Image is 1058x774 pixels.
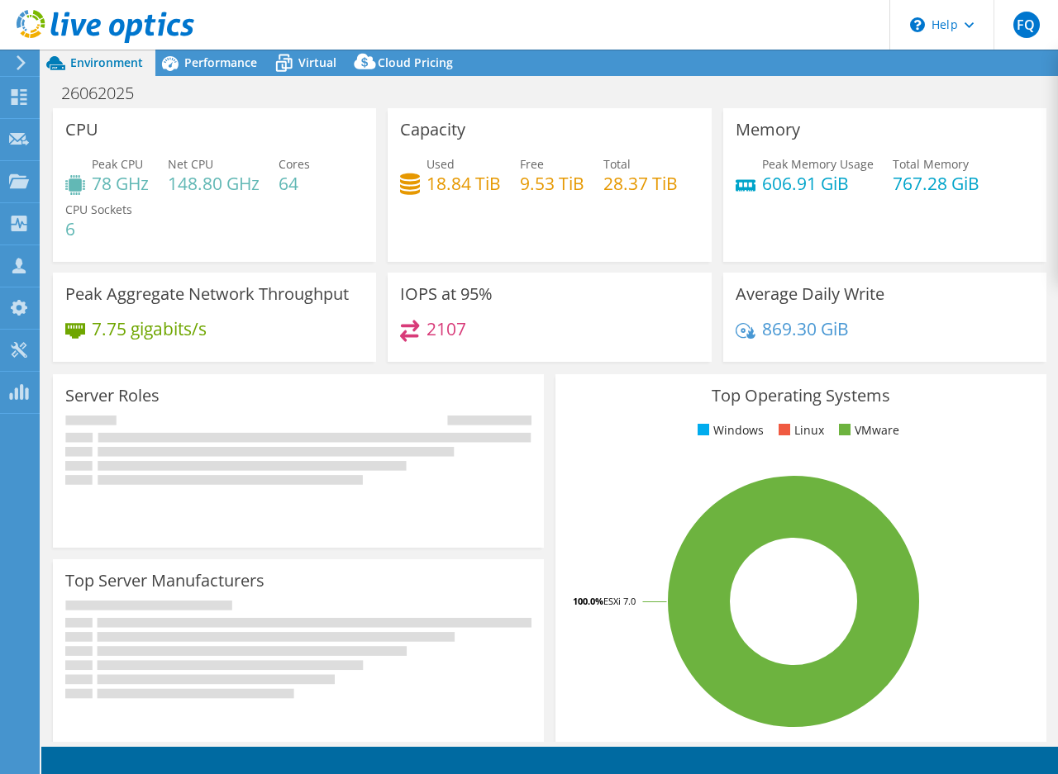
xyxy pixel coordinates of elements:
[910,17,925,32] svg: \n
[774,421,824,439] li: Linux
[279,156,310,172] span: Cores
[573,595,603,607] tspan: 100.0%
[92,156,143,172] span: Peak CPU
[168,156,213,172] span: Net CPU
[168,174,260,192] h4: 148.80 GHz
[520,174,584,192] h4: 9.53 TiB
[65,202,132,217] span: CPU Sockets
[603,595,636,607] tspan: ESXi 7.0
[427,174,501,192] h4: 18.84 TiB
[65,387,160,405] h3: Server Roles
[400,285,493,303] h3: IOPS at 95%
[520,156,544,172] span: Free
[70,55,143,70] span: Environment
[1013,12,1040,38] span: FQ
[762,156,874,172] span: Peak Memory Usage
[603,156,631,172] span: Total
[427,320,466,338] h4: 2107
[92,174,149,192] h4: 78 GHz
[568,387,1034,405] h3: Top Operating Systems
[762,320,849,338] h4: 869.30 GiB
[762,174,874,192] h4: 606.91 GiB
[184,55,257,70] span: Performance
[65,220,132,238] h4: 6
[65,121,98,139] h3: CPU
[54,84,160,102] h1: 26062025
[736,285,884,303] h3: Average Daily Write
[92,320,207,338] h4: 7.75 gigabits/s
[693,421,764,439] li: Windows
[400,121,465,139] h3: Capacity
[736,121,800,139] h3: Memory
[893,174,979,192] h4: 767.28 GiB
[893,156,969,172] span: Total Memory
[835,421,899,439] li: VMware
[65,285,349,303] h3: Peak Aggregate Network Throughput
[65,572,264,590] h3: Top Server Manufacturers
[279,174,310,192] h4: 64
[378,55,453,70] span: Cloud Pricing
[298,55,336,70] span: Virtual
[427,156,455,172] span: Used
[603,174,678,192] h4: 28.37 TiB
